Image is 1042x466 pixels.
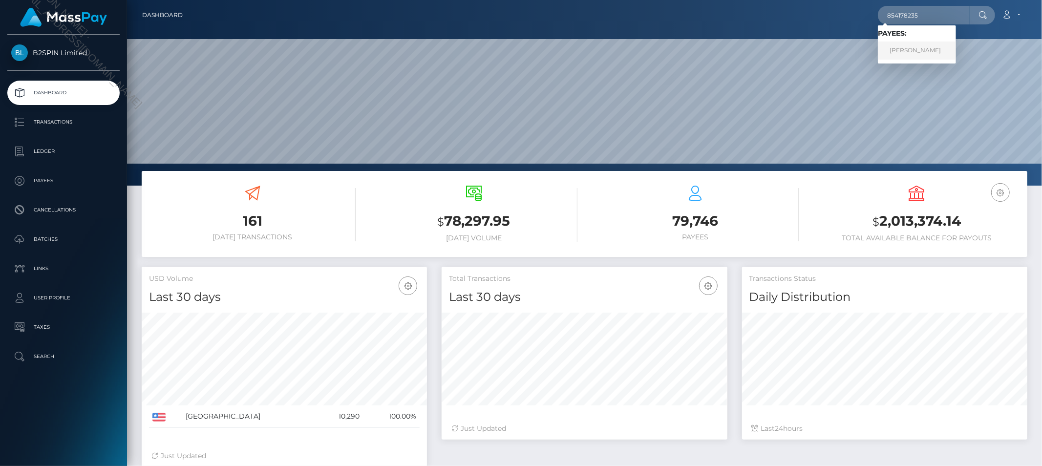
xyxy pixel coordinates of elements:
h3: 161 [149,212,356,231]
small: $ [437,215,444,229]
h3: 2,013,374.14 [813,212,1020,232]
p: Taxes [11,320,116,335]
td: 100.00% [363,405,420,428]
p: Ledger [11,144,116,159]
h6: [DATE] Volume [370,234,577,242]
span: 24 [775,424,784,433]
p: User Profile [11,291,116,305]
div: Just Updated [151,451,417,461]
p: Batches [11,232,116,247]
small: $ [872,215,879,229]
a: Links [7,256,120,281]
h6: Payees [592,233,799,241]
div: Just Updated [451,424,717,434]
img: US.png [152,413,166,422]
a: Taxes [7,315,120,339]
a: Ledger [7,139,120,164]
h5: Transactions Status [749,274,1020,284]
a: [PERSON_NAME] [878,42,956,60]
a: Search [7,344,120,369]
a: Payees [7,169,120,193]
a: Transactions [7,110,120,134]
a: Cancellations [7,198,120,222]
span: B2SPIN Limited [7,48,120,57]
h5: USD Volume [149,274,420,284]
h4: Daily Distribution [749,289,1020,306]
h6: [DATE] Transactions [149,233,356,241]
a: Dashboard [142,5,183,25]
img: MassPay Logo [20,8,107,27]
p: Payees [11,173,116,188]
h4: Last 30 days [149,289,420,306]
h6: Total Available Balance for Payouts [813,234,1020,242]
a: User Profile [7,286,120,310]
td: [GEOGRAPHIC_DATA] [182,405,317,428]
p: Transactions [11,115,116,129]
img: B2SPIN Limited [11,44,28,61]
h3: 78,297.95 [370,212,577,232]
p: Cancellations [11,203,116,217]
h4: Last 30 days [449,289,720,306]
p: Links [11,261,116,276]
h6: Payees: [878,29,956,38]
p: Search [11,349,116,364]
h5: Total Transactions [449,274,720,284]
td: 10,290 [317,405,363,428]
p: Dashboard [11,85,116,100]
a: Dashboard [7,81,120,105]
div: Last hours [752,424,1018,434]
h3: 79,746 [592,212,799,231]
a: Batches [7,227,120,252]
input: Search... [878,6,970,24]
